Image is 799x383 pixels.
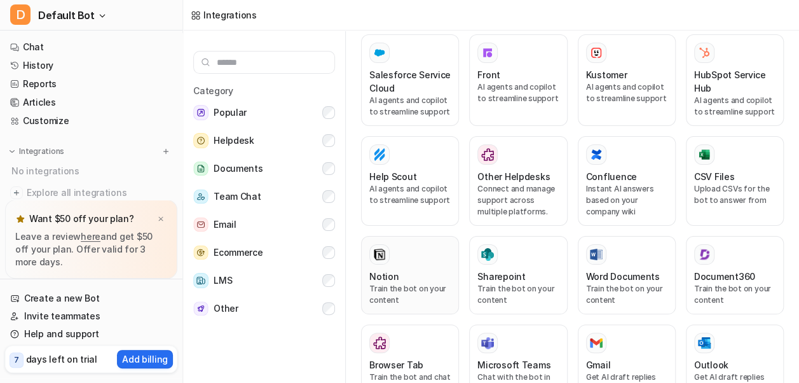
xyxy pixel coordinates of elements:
span: Explore all integrations [27,183,172,203]
p: AI agents and copilot to streamline support [694,95,775,118]
button: DocumentsDocuments [193,156,335,181]
p: Integrations [19,146,64,157]
button: CSV FilesCSV FilesUpload CSVs for the bot to answer from [686,136,784,226]
h3: Confluence [586,170,637,183]
img: Help Scout [373,148,386,161]
h3: Kustomer [586,68,627,81]
span: Documents [214,161,263,176]
img: Helpdesk [193,133,208,148]
p: Train the bot on your content [369,283,451,306]
a: Articles [5,94,177,111]
button: LMSLMS [193,268,335,293]
img: Other [193,302,208,316]
div: No integrations [8,160,177,181]
img: Salesforce Service Cloud [373,46,386,59]
p: AI agents and copilot to streamline support [586,81,667,104]
p: Train the bot on your content [586,283,667,306]
img: expand menu [8,147,17,156]
button: SharepointSharepointTrain the bot on your content [469,236,567,314]
h5: Category [193,84,335,97]
img: Team Chat [193,190,208,204]
button: ConfluenceConfluenceInstant AI answers based on your company wiki [578,136,676,226]
h3: Notion [369,270,399,283]
span: D [10,4,31,25]
a: Integrations [191,8,257,22]
h3: HubSpot Service Hub [694,68,775,95]
a: History [5,57,177,74]
img: Notion [373,248,386,261]
button: HubSpot Service HubHubSpot Service HubAI agents and copilot to streamline support [686,34,784,126]
button: Team ChatTeam Chat [193,184,335,209]
span: Popular [214,105,247,120]
img: CSV Files [698,148,711,161]
p: Instant AI answers based on your company wiki [586,183,667,218]
p: Upload CSVs for the bot to answer from [694,183,775,206]
button: Salesforce Service Cloud Salesforce Service CloudAI agents and copilot to streamline support [361,34,459,126]
img: Documents [193,162,208,176]
h3: Salesforce Service Cloud [369,68,451,95]
h3: Word Documents [586,270,660,283]
p: 7 [14,354,19,366]
button: Integrations [5,145,68,158]
img: Ecommerce [193,246,208,260]
p: Train the bot on your content [477,283,559,306]
img: x [157,215,165,223]
img: Microsoft Teams [481,337,494,349]
img: Other Helpdesks [481,148,494,161]
span: Default Bot [38,6,95,24]
h3: Microsoft Teams [477,358,550,372]
button: Add billing [117,350,173,368]
img: Browser Tab [373,337,386,349]
a: Reports [5,75,177,93]
img: Outlook [698,337,711,349]
img: Sharepoint [481,248,494,261]
button: Help ScoutHelp ScoutAI agents and copilot to streamline support [361,136,459,226]
p: Train the bot on your content [694,283,775,306]
span: Ecommerce [214,245,263,260]
p: AI agents and copilot to streamline support [369,95,451,118]
a: Invite teammates [5,307,177,325]
h3: Front [477,68,500,81]
span: Email [214,217,236,232]
img: HubSpot Service Hub [698,46,711,59]
img: menu_add.svg [161,147,170,156]
h3: Document360 [694,270,755,283]
img: explore all integrations [10,186,23,199]
a: Customize [5,112,177,130]
img: Confluence [590,148,603,161]
button: Document360Document360Train the bot on your content [686,236,784,314]
h3: Sharepoint [477,270,525,283]
button: PopularPopular [193,100,335,125]
button: Word DocumentsWord DocumentsTrain the bot on your content [578,236,676,314]
a: Explore all integrations [5,184,177,202]
img: Gmail [590,338,603,348]
button: FrontFrontAI agents and copilot to streamline support [469,34,567,126]
p: AI agents and copilot to streamline support [369,183,451,206]
img: Document360 [698,248,711,261]
img: Front [481,46,494,59]
img: star [15,214,25,224]
a: Create a new Bot [5,289,177,307]
p: Add billing [122,352,168,366]
p: Leave a review and get $50 off your plan. Offer valid for 3 more days. [15,230,167,268]
h3: Other Helpdesks [477,170,550,183]
img: Kustomer [590,46,603,59]
a: Help and support [5,325,177,343]
a: here [81,231,100,242]
span: LMS [214,273,232,288]
div: Integrations [203,8,257,22]
p: Connect and manage support across multiple platforms. [477,183,559,218]
img: Word Documents [590,249,603,261]
span: Helpdesk [214,133,254,148]
p: AI agents and copilot to streamline support [477,81,559,104]
h3: Browser Tab [369,358,423,372]
span: Other [214,301,238,316]
h3: CSV Files [694,170,734,183]
span: Team Chat [214,189,261,204]
img: Email [193,218,208,232]
h3: Gmail [586,358,611,372]
button: EmailEmail [193,212,335,237]
h3: Outlook [694,358,728,372]
img: LMS [193,273,208,288]
button: Other HelpdesksOther HelpdesksConnect and manage support across multiple platforms. [469,136,567,226]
